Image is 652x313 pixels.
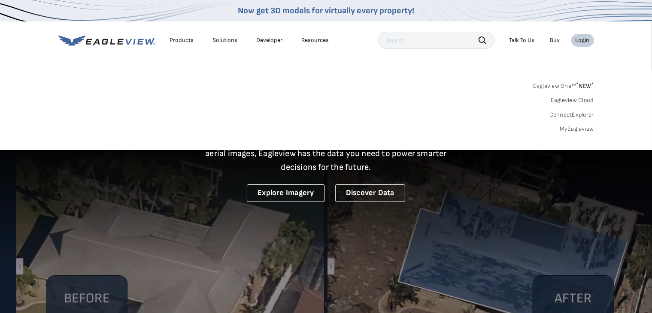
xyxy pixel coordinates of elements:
a: MyEagleview [560,125,594,133]
span: NEW [576,82,594,90]
div: Products [170,36,194,44]
p: A new era starts here. Built on more than 3.5 billion high-resolution aerial images, Eagleview ha... [195,133,458,174]
input: Search [378,32,495,49]
a: Buy [550,36,560,44]
a: Now get 3D models for virtually every property! [238,6,414,16]
a: Eagleview Cloud [551,96,594,104]
a: Discover Data [335,184,405,202]
div: Talk To Us [509,36,535,44]
a: Developer [257,36,283,44]
div: Solutions [213,36,238,44]
div: Login [576,36,590,44]
a: Eagleview One™*NEW* [533,80,594,90]
a: Explore Imagery [247,184,325,202]
a: ConnectExplorer [549,111,594,119]
div: Resources [302,36,329,44]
